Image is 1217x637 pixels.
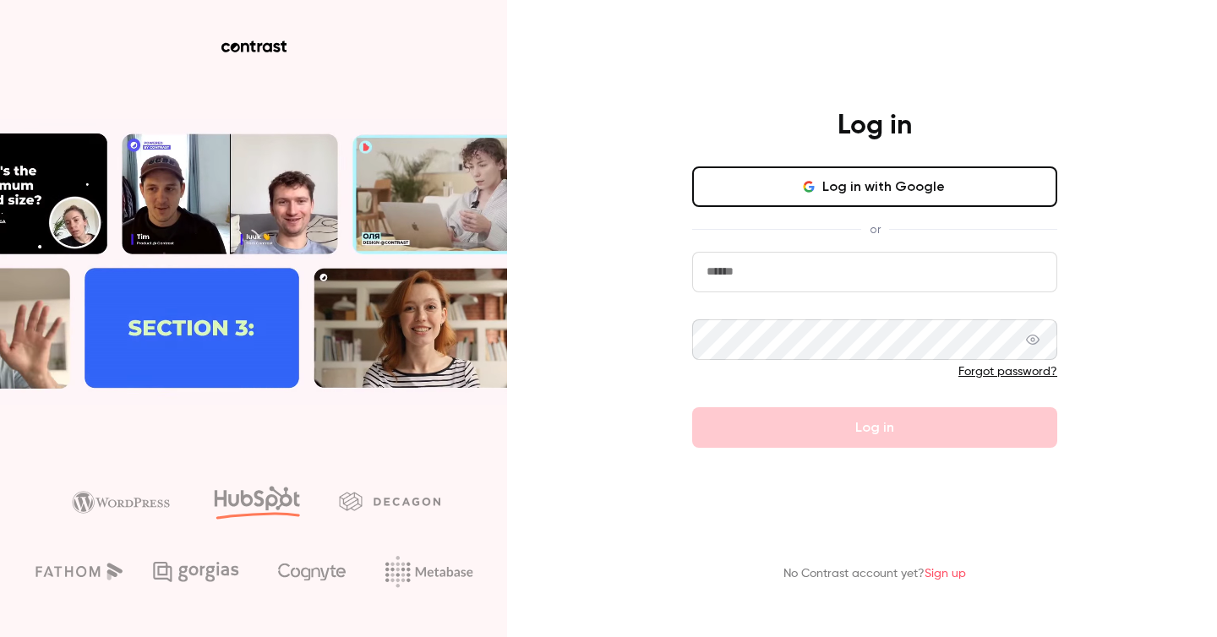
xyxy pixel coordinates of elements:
span: or [861,220,889,238]
p: No Contrast account yet? [783,565,966,583]
a: Forgot password? [958,366,1057,378]
img: decagon [339,492,440,510]
h4: Log in [838,109,912,143]
button: Log in with Google [692,166,1057,207]
a: Sign up [925,568,966,580]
